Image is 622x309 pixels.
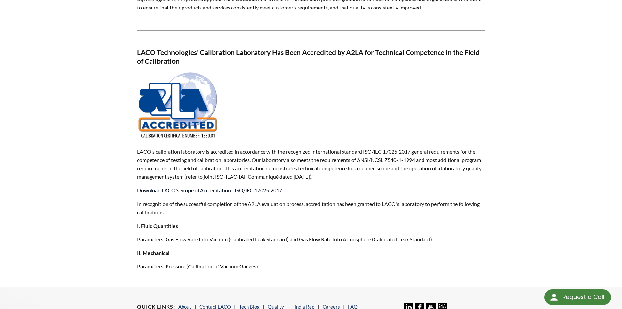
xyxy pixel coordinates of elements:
[137,147,485,181] p: LACO's calibration laboratory is accredited in accordance with the recognized international stand...
[137,200,485,216] p: In recognition of the successful completion of the A2LA evaluation process, accreditation has bee...
[137,187,282,193] a: Download LACO's Scope of Accreditation - ISO/IEC 17025:2017
[544,289,611,305] div: Request a Call
[549,292,559,302] img: round button
[562,289,604,304] div: Request a Call
[137,235,485,244] p: Parameters: Gas Flow Rate Into Vacuum (Calibrated Leak Standard) and Gas Flow Rate Into Atmospher...
[137,223,178,229] strong: I. Fluid Quantities
[137,250,169,256] strong: II. Mechanical
[137,262,485,271] p: Parameters: Pressure (Calibration of Vacuum Gauges)
[137,48,485,66] h3: LACO Technologies' Calibration Laboratory Has Been Accredited by A2LA for Technical Competence in...
[137,71,219,140] img: A2LA-ISO 17025 - LACO Technologies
